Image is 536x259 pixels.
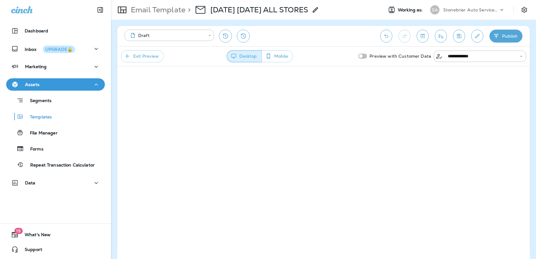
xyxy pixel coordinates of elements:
[24,98,52,104] p: Segments
[25,180,35,185] p: Data
[443,7,499,12] p: Stonebriar Auto Services Group
[380,30,392,43] button: Undo
[121,50,164,62] button: Exit Preview
[6,142,105,155] button: Forms
[45,47,72,51] div: UPGRADE🔒
[19,247,42,254] span: Support
[219,30,232,43] button: Restore from previous version
[25,28,48,33] p: Dashboard
[210,5,308,14] div: 08/27/25 Labor Day ALL STORES
[14,228,23,234] span: 19
[398,7,424,13] span: Working as:
[25,46,75,52] p: Inbox
[237,30,250,43] button: View Changelog
[489,30,522,43] button: Publish
[6,158,105,171] button: Repeat Transaction Calculator
[262,50,293,62] button: Mobile
[185,5,191,14] p: >
[6,177,105,189] button: Data
[471,30,483,43] button: Edit details
[24,146,43,152] p: Forms
[92,4,109,16] button: Collapse Sidebar
[453,30,465,43] button: Save
[24,114,52,120] p: Templates
[227,50,262,62] button: Desktop
[435,30,447,43] button: Send test email
[6,43,105,55] button: InboxUPGRADE🔒
[6,243,105,256] button: Support
[210,5,308,14] p: [DATE] [DATE] ALL STORES
[519,4,530,15] button: Settings
[367,51,434,61] p: Preview with Customer Data
[19,232,51,240] span: What's New
[430,5,439,14] div: SA
[6,25,105,37] button: Dashboard
[6,94,105,107] button: Segments
[518,54,524,59] button: Open
[25,82,39,87] p: Assets
[25,64,47,69] p: Marketing
[129,32,204,39] div: Draft
[417,30,429,43] button: Toggle preview
[6,60,105,73] button: Marketing
[6,126,105,139] button: File Manager
[6,228,105,241] button: 19What's New
[6,110,105,123] button: Templates
[24,162,95,168] p: Repeat Transaction Calculator
[6,78,105,91] button: Assets
[24,130,58,136] p: File Manager
[128,5,185,14] p: Email Template
[43,46,75,53] button: UPGRADE🔒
